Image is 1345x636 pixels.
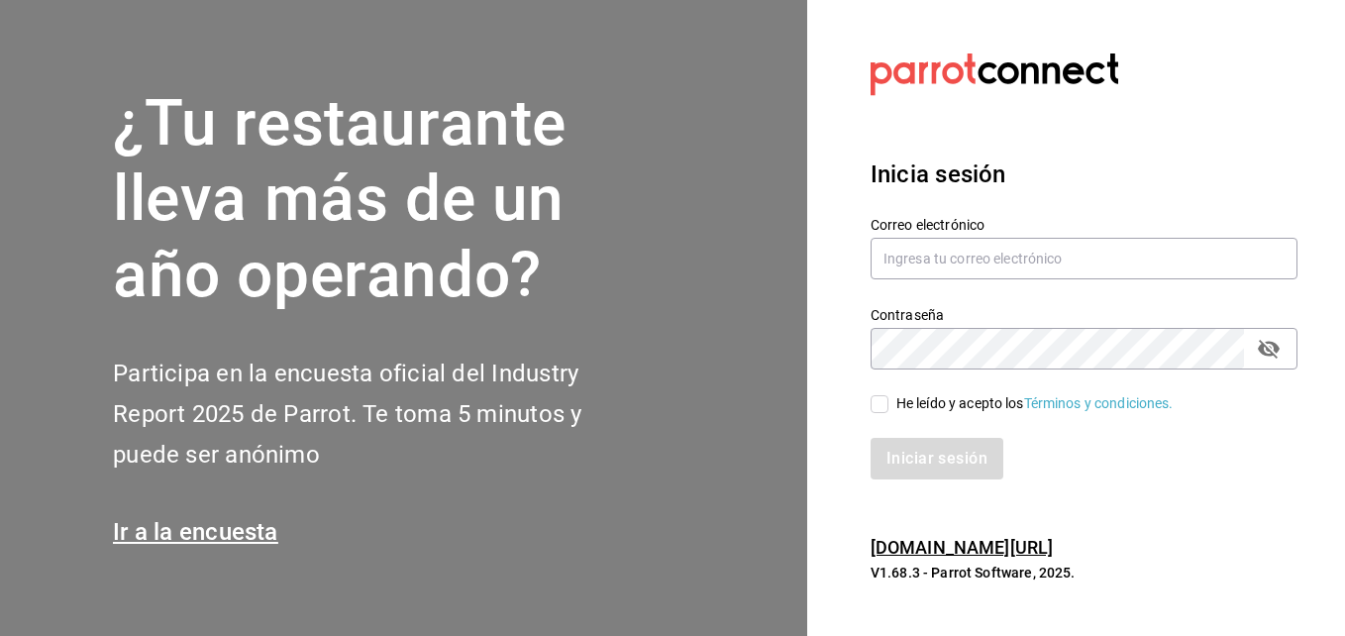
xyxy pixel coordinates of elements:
label: Contraseña [871,307,1297,321]
a: [DOMAIN_NAME][URL] [871,537,1053,558]
p: V1.68.3 - Parrot Software, 2025. [871,563,1297,583]
button: passwordField [1252,332,1286,366]
a: Términos y condiciones. [1024,395,1174,411]
h3: Inicia sesión [871,157,1297,192]
a: Ir a la encuesta [113,518,278,546]
h2: Participa en la encuesta oficial del Industry Report 2025 de Parrot. Te toma 5 minutos y puede se... [113,354,648,475]
h1: ¿Tu restaurante lleva más de un año operando? [113,86,648,314]
input: Ingresa tu correo electrónico [871,238,1297,279]
div: He leído y acepto los [896,393,1174,414]
label: Correo electrónico [871,217,1297,231]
